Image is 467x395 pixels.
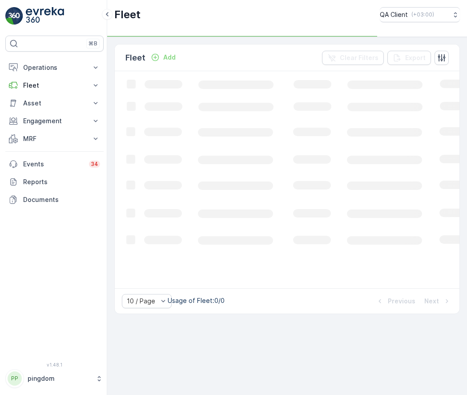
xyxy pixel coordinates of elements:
[23,99,86,108] p: Asset
[23,63,86,72] p: Operations
[380,10,408,19] p: QA Client
[5,130,104,148] button: MRF
[388,297,415,306] p: Previous
[5,59,104,77] button: Operations
[5,112,104,130] button: Engagement
[5,77,104,94] button: Fleet
[23,81,86,90] p: Fleet
[405,53,426,62] p: Export
[89,40,97,47] p: ⌘B
[5,94,104,112] button: Asset
[374,296,416,306] button: Previous
[125,52,145,64] p: Fleet
[8,371,22,386] div: PP
[5,362,104,367] span: v 1.48.1
[28,374,91,383] p: pingdom
[114,8,141,22] p: Fleet
[380,7,460,22] button: QA Client(+03:00)
[5,369,104,388] button: PPpingdom
[423,296,452,306] button: Next
[23,160,84,169] p: Events
[340,53,378,62] p: Clear Filters
[387,51,431,65] button: Export
[424,297,439,306] p: Next
[91,161,98,168] p: 34
[5,155,104,173] a: Events34
[23,134,86,143] p: MRF
[168,296,225,305] p: Usage of Fleet : 0/0
[5,173,104,191] a: Reports
[411,11,434,18] p: ( +03:00 )
[322,51,384,65] button: Clear Filters
[23,195,100,204] p: Documents
[23,117,86,125] p: Engagement
[5,7,23,25] img: logo
[163,53,176,62] p: Add
[5,191,104,209] a: Documents
[26,7,64,25] img: logo_light-DOdMpM7g.png
[23,177,100,186] p: Reports
[147,52,179,63] button: Add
